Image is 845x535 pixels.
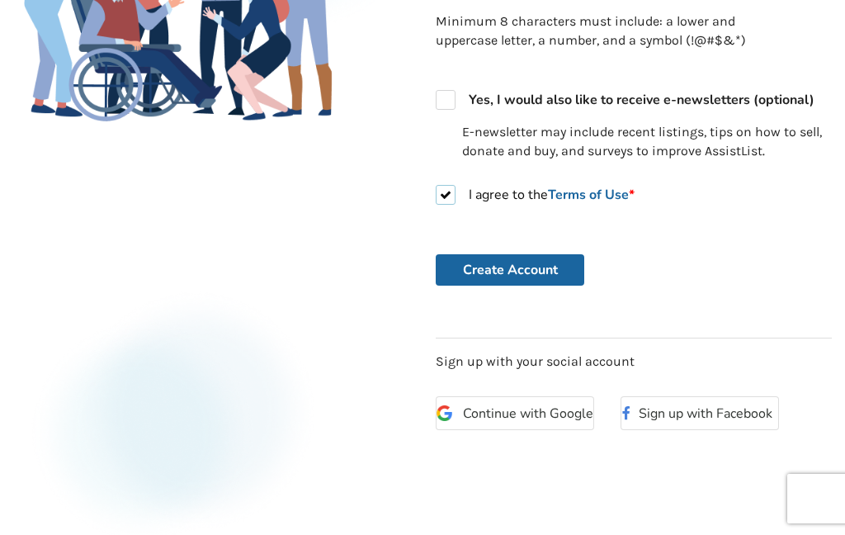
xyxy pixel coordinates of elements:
[436,12,753,50] p: Minimum 8 characters must include: a lower and uppercase letter, a number, and a symbol (!@#$&*)
[469,91,814,109] strong: Yes, I would also like to receive e-newsletters (optional)
[463,407,593,420] span: Continue with Google
[462,123,832,161] p: E-newsletter may include recent listings, tips on how to sell, donate and buy, and surveys to imp...
[436,185,635,205] label: I agree to the
[436,396,594,430] button: Continue with Google
[436,254,584,286] button: Create Account
[639,405,778,423] span: Sign up with Facebook
[437,405,452,421] img: Google Icon
[436,353,832,372] p: Sign up with your social account
[621,396,779,430] button: Sign up with Facebook
[548,186,635,204] a: Terms of Use*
